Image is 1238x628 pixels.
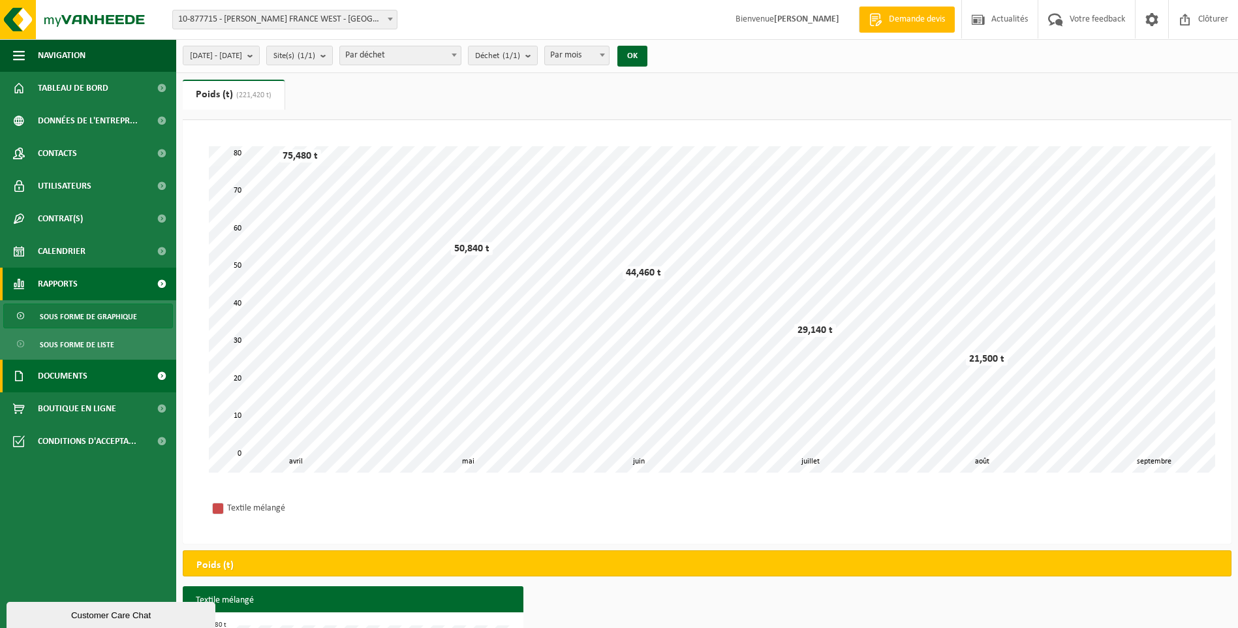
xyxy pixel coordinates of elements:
[38,72,108,104] span: Tableau de bord
[227,500,397,516] div: Textile mélangé
[794,324,836,337] div: 29,140 t
[3,332,173,356] a: Sous forme de liste
[38,425,136,458] span: Conditions d'accepta...
[475,46,520,66] span: Déchet
[38,170,91,202] span: Utilisateurs
[273,46,315,66] span: Site(s)
[468,46,538,65] button: Déchet(1/1)
[966,353,1008,366] div: 21,500 t
[859,7,955,33] a: Demande devis
[173,10,397,29] span: 10-877715 - ADLER PELZER FRANCE WEST - MORNAC
[266,46,333,65] button: Site(s)(1/1)
[38,137,77,170] span: Contacts
[886,13,948,26] span: Demande devis
[298,52,315,60] count: (1/1)
[544,46,610,65] span: Par mois
[233,91,271,99] span: (221,420 t)
[279,149,321,163] div: 75,480 t
[183,551,247,580] h2: Poids (t)
[38,104,138,137] span: Données de l'entrepr...
[38,392,116,425] span: Boutique en ligne
[38,202,83,235] span: Contrat(s)
[545,46,609,65] span: Par mois
[183,80,285,110] a: Poids (t)
[451,242,493,255] div: 50,840 t
[183,586,523,615] h3: Textile mélangé
[7,599,218,628] iframe: chat widget
[40,332,114,357] span: Sous forme de liste
[503,52,520,60] count: (1/1)
[3,304,173,328] a: Sous forme de graphique
[183,46,260,65] button: [DATE] - [DATE]
[172,10,397,29] span: 10-877715 - ADLER PELZER FRANCE WEST - MORNAC
[190,46,242,66] span: [DATE] - [DATE]
[774,14,839,24] strong: [PERSON_NAME]
[38,360,87,392] span: Documents
[617,46,647,67] button: OK
[38,268,78,300] span: Rapports
[623,266,664,279] div: 44,460 t
[38,39,85,72] span: Navigation
[340,46,461,65] span: Par déchet
[339,46,461,65] span: Par déchet
[40,304,137,329] span: Sous forme de graphique
[38,235,85,268] span: Calendrier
